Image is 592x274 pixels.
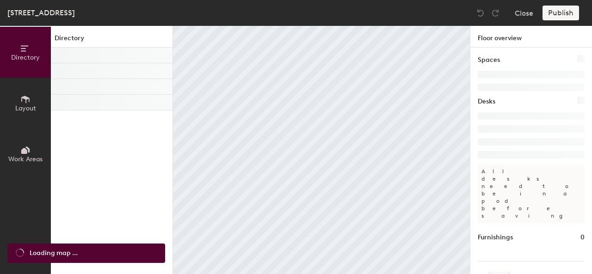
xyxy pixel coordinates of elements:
[478,232,513,243] h1: Furnishings
[580,232,585,243] h1: 0
[173,26,470,274] canvas: Map
[478,97,495,107] h1: Desks
[7,7,75,18] div: [STREET_ADDRESS]
[51,33,173,48] h1: Directory
[478,164,585,223] p: All desks need to be in a pod before saving
[11,54,40,61] span: Directory
[476,8,485,18] img: Undo
[30,248,78,258] span: Loading map ...
[478,55,500,65] h1: Spaces
[515,6,533,20] button: Close
[15,104,36,112] span: Layout
[470,26,592,48] h1: Floor overview
[8,155,43,163] span: Work Areas
[491,8,500,18] img: Redo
